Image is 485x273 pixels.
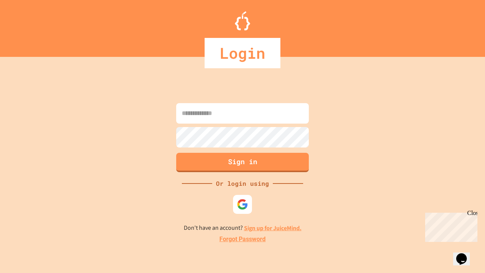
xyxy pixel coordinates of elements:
img: google-icon.svg [237,199,248,210]
iframe: chat widget [453,243,477,265]
p: Don't have an account? [184,223,302,233]
a: Forgot Password [219,235,266,244]
img: Logo.svg [235,11,250,30]
div: Chat with us now!Close [3,3,52,48]
button: Sign in [176,153,309,172]
a: Sign up for JuiceMind. [244,224,302,232]
iframe: chat widget [422,210,477,242]
div: Login [205,38,280,68]
div: Or login using [212,179,273,188]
